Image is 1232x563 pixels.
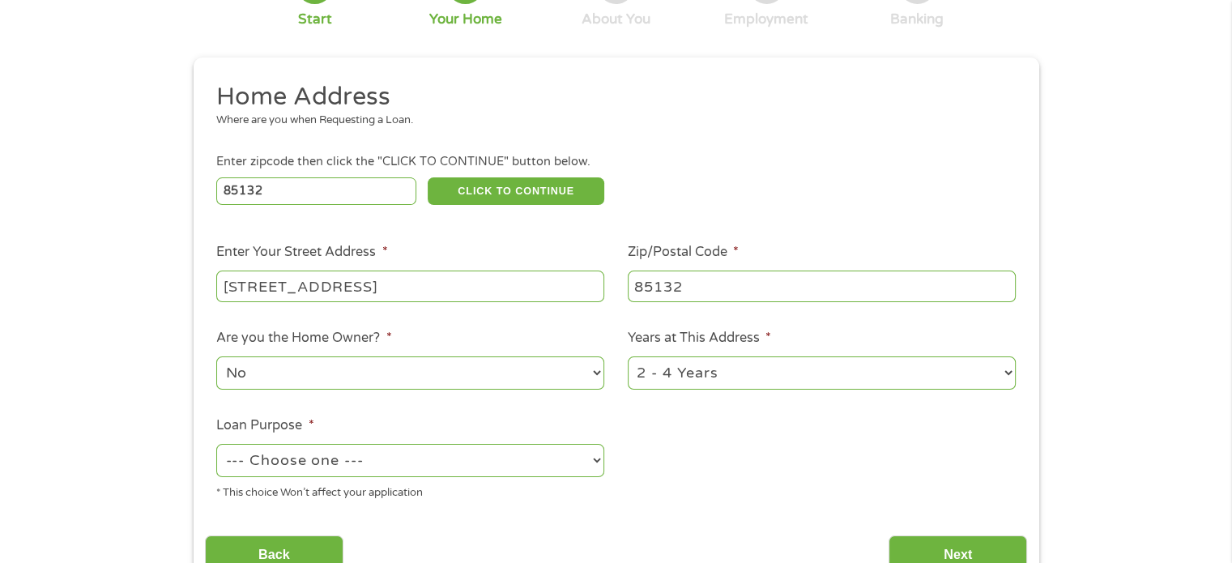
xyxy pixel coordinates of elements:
[216,244,387,261] label: Enter Your Street Address
[216,480,604,501] div: * This choice Won’t affect your application
[216,177,416,205] input: Enter Zipcode (e.g 01510)
[628,244,739,261] label: Zip/Postal Code
[582,11,650,28] div: About You
[628,330,771,347] label: Years at This Address
[216,417,313,434] label: Loan Purpose
[216,81,1004,113] h2: Home Address
[216,330,391,347] label: Are you the Home Owner?
[216,113,1004,129] div: Where are you when Requesting a Loan.
[724,11,808,28] div: Employment
[298,11,332,28] div: Start
[216,271,604,301] input: 1 Main Street
[216,153,1015,171] div: Enter zipcode then click the "CLICK TO CONTINUE" button below.
[429,11,502,28] div: Your Home
[428,177,604,205] button: CLICK TO CONTINUE
[890,11,944,28] div: Banking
